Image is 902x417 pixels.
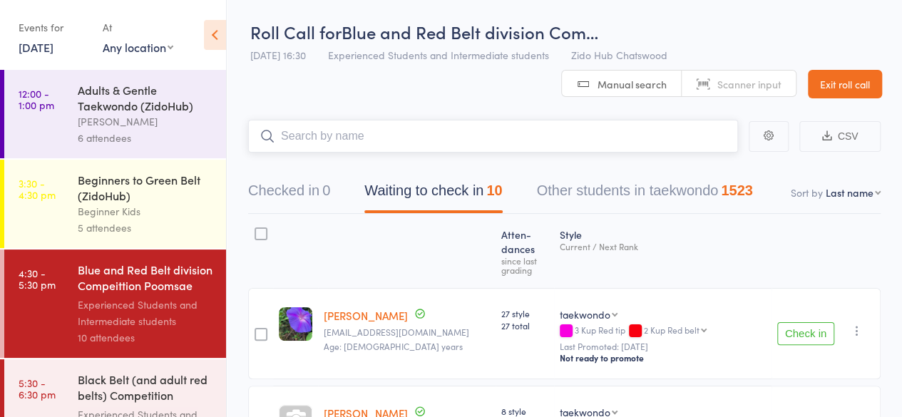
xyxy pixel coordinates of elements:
[78,130,214,146] div: 6 attendees
[19,377,56,400] time: 5:30 - 6:30 pm
[501,319,548,331] span: 27 total
[19,16,88,39] div: Events for
[496,220,554,282] div: Atten­dances
[250,48,306,62] span: [DATE] 16:30
[103,39,173,55] div: Any location
[342,20,598,43] span: Blue and Red Belt division Com…
[103,16,173,39] div: At
[19,177,56,200] time: 3:30 - 4:30 pm
[322,182,330,198] div: 0
[78,172,214,203] div: Beginners to Green Belt (ZidoHub)
[560,325,766,337] div: 3 Kup Red tip
[571,48,667,62] span: Zido Hub Chatswood
[78,297,214,329] div: Experienced Students and Intermediate students
[19,39,53,55] a: [DATE]
[4,249,226,358] a: 4:30 -5:30 pmBlue and Red Belt division Compeittion Poomsae (Zi...Experienced Students and Interm...
[721,182,753,198] div: 1523
[4,160,226,248] a: 3:30 -4:30 pmBeginners to Green Belt (ZidoHub)Beginner Kids5 attendees
[78,262,214,297] div: Blue and Red Belt division Compeittion Poomsae (Zi...
[808,70,882,98] a: Exit roll call
[501,405,548,417] span: 8 style
[250,20,342,43] span: Roll Call for
[560,307,610,321] div: taekwondo
[560,352,766,364] div: Not ready to promote
[560,341,766,351] small: Last Promoted: [DATE]
[324,327,490,337] small: s_yumei@yahoo.com
[248,120,738,153] input: Search by name
[501,256,548,274] div: since last grading
[324,340,463,352] span: Age: [DEMOGRAPHIC_DATA] years
[78,203,214,220] div: Beginner Kids
[78,113,214,130] div: [PERSON_NAME]
[554,220,772,282] div: Style
[4,70,226,158] a: 12:00 -1:00 pmAdults & Gentle Taekwondo (ZidoHub)[PERSON_NAME]6 attendees
[248,175,330,213] button: Checked in0
[501,307,548,319] span: 27 style
[78,371,214,406] div: Black Belt (and adult red belts) Competition Pooms...
[537,175,753,213] button: Other students in taekwondo1523
[486,182,502,198] div: 10
[78,220,214,236] div: 5 attendees
[78,329,214,346] div: 10 attendees
[791,185,823,200] label: Sort by
[777,322,834,345] button: Check in
[19,88,54,110] time: 12:00 - 1:00 pm
[717,77,781,91] span: Scanner input
[644,325,699,334] div: 2 Kup Red belt
[826,185,873,200] div: Last name
[598,77,667,91] span: Manual search
[328,48,549,62] span: Experienced Students and Intermediate students
[364,175,502,213] button: Waiting to check in10
[78,82,214,113] div: Adults & Gentle Taekwondo (ZidoHub)
[279,307,312,341] img: image1676268186.png
[560,242,766,251] div: Current / Next Rank
[19,267,56,290] time: 4:30 - 5:30 pm
[324,308,408,323] a: [PERSON_NAME]
[799,121,881,152] button: CSV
